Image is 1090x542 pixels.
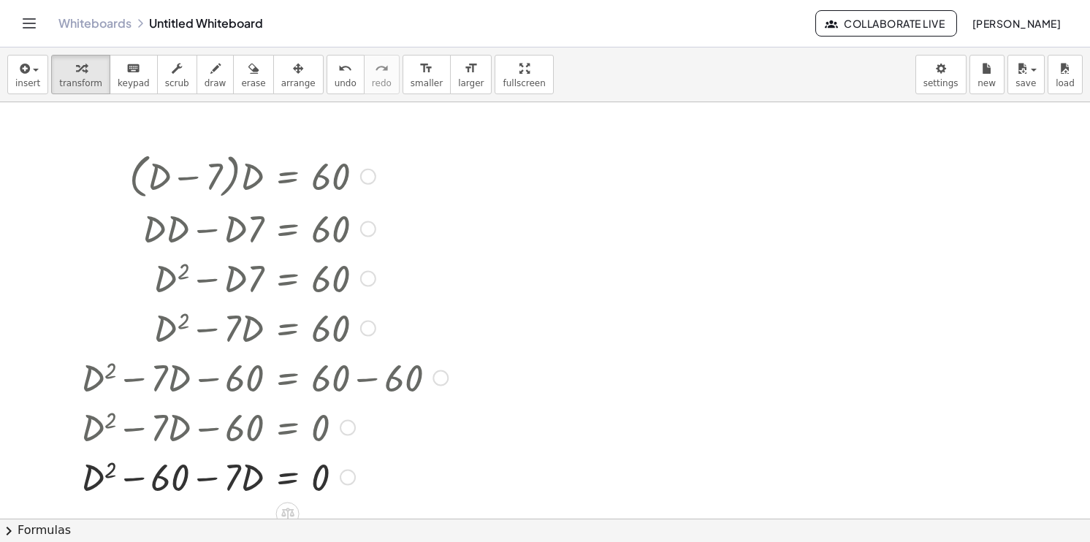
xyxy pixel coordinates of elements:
[281,78,316,88] span: arrange
[110,55,158,94] button: keyboardkeypad
[364,55,400,94] button: redoredo
[241,78,265,88] span: erase
[372,78,392,88] span: redo
[923,78,958,88] span: settings
[165,78,189,88] span: scrub
[375,60,389,77] i: redo
[464,60,478,77] i: format_size
[1015,78,1036,88] span: save
[7,55,48,94] button: insert
[197,55,235,94] button: draw
[969,55,1005,94] button: new
[273,55,324,94] button: arrange
[1007,55,1045,94] button: save
[1056,78,1075,88] span: load
[335,78,357,88] span: undo
[58,16,132,31] a: Whiteboards
[233,55,273,94] button: erase
[972,17,1061,30] span: [PERSON_NAME]
[495,55,553,94] button: fullscreen
[815,10,957,37] button: Collaborate Live
[15,78,40,88] span: insert
[915,55,967,94] button: settings
[338,60,352,77] i: undo
[458,78,484,88] span: larger
[419,60,433,77] i: format_size
[403,55,451,94] button: format_sizesmaller
[51,55,110,94] button: transform
[126,60,140,77] i: keyboard
[411,78,443,88] span: smaller
[18,12,41,35] button: Toggle navigation
[276,502,300,525] div: Apply the same math to both sides of the equation
[1048,55,1083,94] button: load
[503,78,545,88] span: fullscreen
[450,55,492,94] button: format_sizelarger
[118,78,150,88] span: keypad
[977,78,996,88] span: new
[205,78,226,88] span: draw
[960,10,1072,37] button: [PERSON_NAME]
[327,55,365,94] button: undoundo
[828,17,945,30] span: Collaborate Live
[157,55,197,94] button: scrub
[59,78,102,88] span: transform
